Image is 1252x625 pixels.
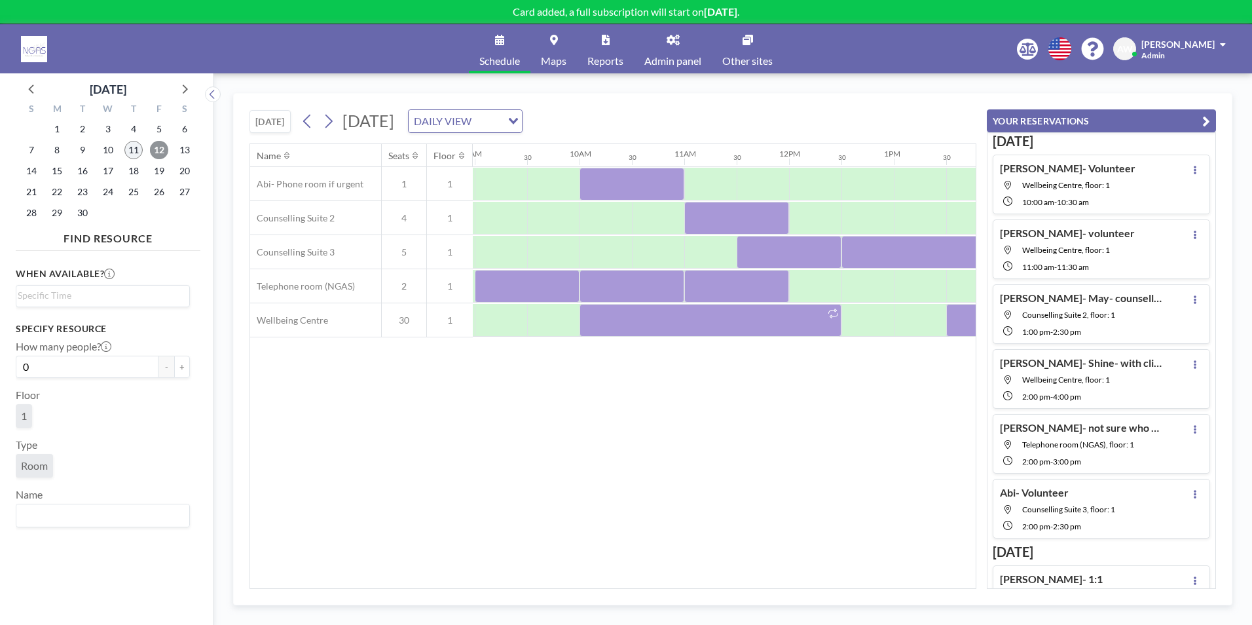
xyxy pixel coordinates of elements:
div: 1PM [884,149,900,159]
a: Other sites [712,24,783,73]
span: Sunday, September 14, 2025 [22,162,41,180]
h3: [DATE] [993,544,1210,560]
span: - [1054,197,1057,207]
span: 30 [382,314,426,326]
span: Monday, September 15, 2025 [48,162,66,180]
span: Monday, September 22, 2025 [48,183,66,201]
span: - [1050,521,1053,531]
span: 2 [382,280,426,292]
span: Room [21,459,48,472]
input: Search for option [18,507,182,524]
div: F [146,102,172,119]
span: Tuesday, September 23, 2025 [73,183,92,201]
div: 9AM [465,149,482,159]
h4: [PERSON_NAME]- not sure who with as no name? [1000,421,1164,434]
span: DAILY VIEW [411,113,474,130]
span: Saturday, September 20, 2025 [175,162,194,180]
input: Search for option [18,288,182,303]
span: Saturday, September 6, 2025 [175,120,194,138]
span: 1 [427,280,473,292]
span: Wednesday, September 3, 2025 [99,120,117,138]
div: Search for option [16,286,189,305]
span: Thursday, September 4, 2025 [124,120,143,138]
h4: [PERSON_NAME]- Volunteer [1000,162,1135,175]
span: Thursday, September 25, 2025 [124,183,143,201]
div: S [172,102,197,119]
div: T [120,102,146,119]
span: 1:00 PM [1022,327,1050,337]
span: Telephone room (NGAS) [250,280,355,292]
span: Counselling Suite 3, floor: 1 [1022,504,1115,514]
span: [PERSON_NAME] [1141,39,1215,50]
div: Search for option [409,110,522,132]
label: Type [16,438,37,451]
span: Tuesday, September 9, 2025 [73,141,92,159]
div: 30 [943,153,951,162]
h4: Abi- Volunteer [1000,486,1069,499]
span: Maps [541,56,566,66]
span: 4 [382,212,426,224]
div: Name [257,150,281,162]
div: W [96,102,121,119]
input: Search for option [475,113,500,130]
span: Tuesday, September 30, 2025 [73,204,92,222]
div: [DATE] [90,80,126,98]
h3: Specify resource [16,323,190,335]
span: Saturday, September 13, 2025 [175,141,194,159]
span: Counselling Suite 2, floor: 1 [1022,310,1115,320]
button: - [158,356,174,378]
span: Tuesday, September 2, 2025 [73,120,92,138]
div: Search for option [16,504,189,527]
button: YOUR RESERVATIONS [987,109,1216,132]
span: Sunday, September 21, 2025 [22,183,41,201]
span: [DATE] [342,111,394,130]
div: 30 [524,153,532,162]
span: 3:00 PM [1053,457,1081,466]
div: 11AM [674,149,696,159]
span: - [1050,327,1053,337]
div: 30 [838,153,846,162]
span: Schedule [479,56,520,66]
span: Wellbeing Centre, floor: 1 [1022,180,1110,190]
span: Tuesday, September 16, 2025 [73,162,92,180]
div: T [70,102,96,119]
span: - [1050,457,1053,466]
div: Seats [388,150,409,162]
span: Sunday, September 7, 2025 [22,141,41,159]
span: Telephone room (NGAS), floor: 1 [1022,440,1134,449]
h4: [PERSON_NAME]- volunteer [1000,227,1135,240]
span: Counselling Suite 3 [250,246,335,258]
div: 30 [733,153,741,162]
span: Wednesday, September 24, 2025 [99,183,117,201]
div: Floor [433,150,456,162]
span: 2:00 PM [1022,392,1050,402]
span: Admin panel [644,56,701,66]
span: Friday, September 26, 2025 [150,183,168,201]
span: Wellbeing Centre [250,314,328,326]
button: [DATE] [249,110,291,133]
span: 1 [427,212,473,224]
span: Friday, September 12, 2025 [150,141,168,159]
a: Admin panel [634,24,712,73]
span: Thursday, September 18, 2025 [124,162,143,180]
span: AW [1117,43,1133,55]
span: 11:30 AM [1057,262,1089,272]
div: 12PM [779,149,800,159]
b: [DATE] [704,5,737,18]
span: 2:30 PM [1053,327,1081,337]
div: S [19,102,45,119]
span: 1 [21,409,27,423]
span: Thursday, September 11, 2025 [124,141,143,159]
span: 1 [382,178,426,190]
a: Reports [577,24,634,73]
span: Other sites [722,56,773,66]
label: Floor [16,388,40,402]
span: 11:00 AM [1022,262,1054,272]
div: M [45,102,70,119]
span: Counselling Suite 2 [250,212,335,224]
a: Maps [530,24,577,73]
span: Wednesday, September 10, 2025 [99,141,117,159]
h4: [PERSON_NAME]- May- counselling- x2 f2f [1000,292,1164,305]
span: Abi- Phone room if urgent [250,178,363,190]
span: Monday, September 8, 2025 [48,141,66,159]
